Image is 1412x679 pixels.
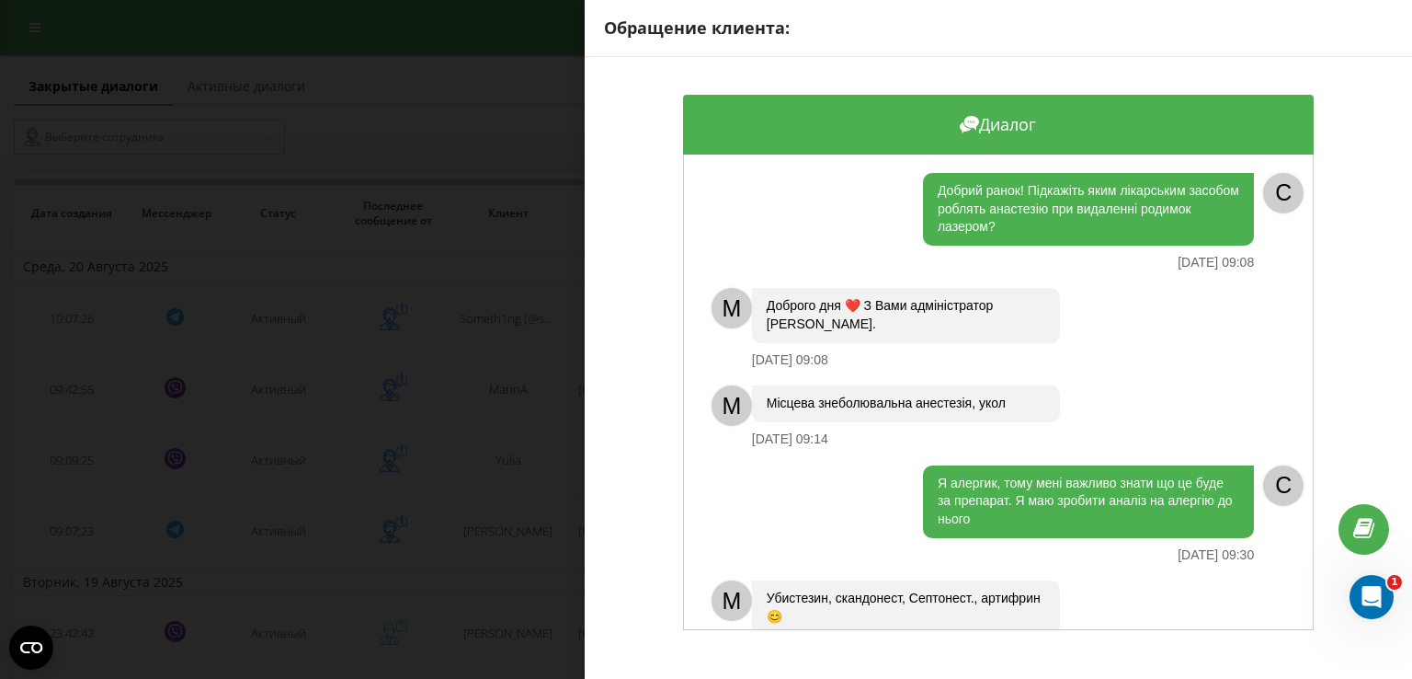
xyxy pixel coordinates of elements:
[752,386,1060,422] div: Місцева знеболювальна анестезія, укол
[1263,173,1304,213] div: C
[923,173,1254,246] div: Добрий ранок! Підкажіть яким лікарським засобом роблять анастезію при видаленні родимок лазером?
[683,95,1314,155] div: Диалог
[1263,466,1304,506] div: C
[1387,575,1402,590] span: 1
[9,626,53,670] button: Open CMP widget
[712,288,752,328] div: M
[604,17,1393,40] div: Обращение клиента:
[712,581,752,621] div: M
[712,386,752,426] div: M
[1178,255,1254,270] div: [DATE] 09:08
[923,466,1254,538] div: Я алергик, тому мені важливо знати що це буде за препарат. Я маю зробити аналіз на алергію до нього
[1178,547,1254,563] div: [DATE] 09:30
[752,352,828,368] div: [DATE] 09:08
[752,581,1060,635] div: Убистезин, скандонест, Септонест., артифрин😊
[752,288,1060,342] div: Доброго дня ❤️ З Вами адміністратор [PERSON_NAME].
[1349,575,1394,619] iframe: Intercom live chat
[752,432,828,447] div: [DATE] 09:14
